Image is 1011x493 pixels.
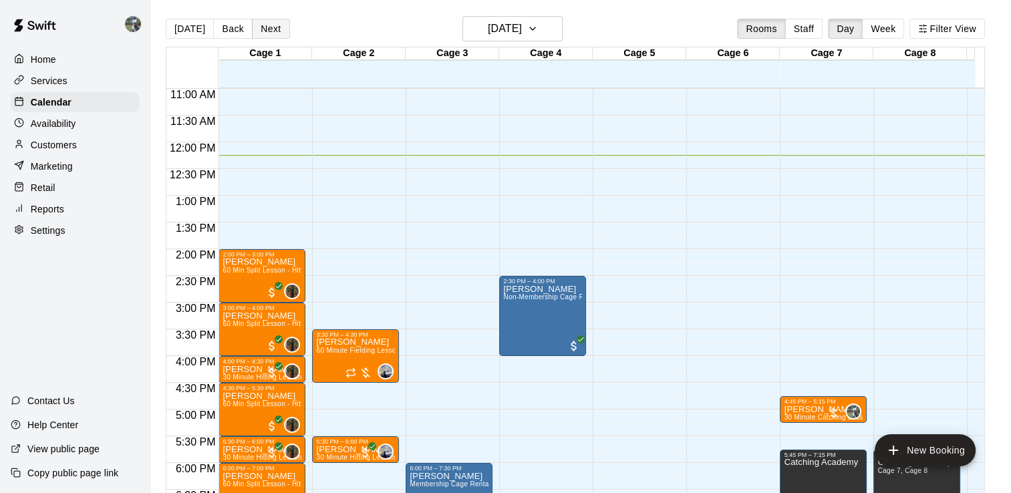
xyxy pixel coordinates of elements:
[503,278,582,285] div: 2:30 PM – 4:00 PM
[223,400,340,407] span: 60 Min Split Lesson - Hitting/Pitching
[223,373,301,381] span: 30 Minute Hitting Lesson
[11,49,140,69] div: Home
[289,417,300,433] span: Mike Thatcher
[785,19,823,39] button: Staff
[406,47,499,60] div: Cage 3
[851,403,861,420] span: Ryan Maylie
[11,178,140,198] a: Retail
[219,303,305,356] div: 3:00 PM – 4:00 PM: Cameron Vogel
[31,138,77,152] p: Customers
[219,249,305,303] div: 2:00 PM – 3:00 PM: Christian Gabriel
[11,220,140,240] a: Settings
[285,285,299,298] img: Mike Thatcher
[410,480,490,488] span: Membership Cage Rental
[378,444,394,460] div: Wells Jones
[285,338,299,351] img: Mike Thatcher
[289,363,300,379] span: Mike Thatcher
[285,445,299,458] img: Mike Thatcher
[31,202,64,216] p: Reports
[172,249,219,261] span: 2:00 PM
[11,71,140,91] a: Services
[27,442,100,456] p: View public page
[289,337,300,353] span: Mike Thatcher
[172,276,219,287] span: 2:30 PM
[219,436,305,463] div: 5:30 PM – 6:00 PM: Jessica Koller
[462,16,563,41] button: [DATE]
[285,418,299,432] img: Mike Thatcher
[31,160,73,173] p: Marketing
[780,47,873,60] div: Cage 7
[284,337,300,353] div: Mike Thatcher
[166,19,214,39] button: [DATE]
[172,222,219,234] span: 1:30 PM
[488,19,522,38] h6: [DATE]
[265,366,279,379] span: All customers have paid
[11,92,140,112] a: Calendar
[499,276,586,356] div: 2:30 PM – 4:00 PM: Christopher Dunn
[379,445,392,458] img: Wells Jones
[383,444,394,460] span: Wells Jones
[410,465,488,472] div: 6:00 PM – 7:30 PM
[172,303,219,314] span: 3:00 PM
[784,452,863,458] div: 5:45 PM – 7:15 PM
[219,383,305,436] div: 4:30 PM – 5:30 PM: Cohen Berry
[737,19,785,39] button: Rooms
[223,480,340,488] span: 60 Min Split Lesson - Hitting/Pitching
[122,11,150,37] div: Ryan Maylie
[223,465,301,472] div: 6:00 PM – 7:00 PM
[11,135,140,155] a: Customers
[845,403,861,420] div: Ryan Maylie
[172,436,219,448] span: 5:30 PM
[383,363,394,379] span: Wells Jones
[31,181,55,194] p: Retail
[284,444,300,460] div: Mike Thatcher
[780,396,867,423] div: 4:45 PM – 5:15 PM: 30 Minute Catching Lesson
[252,19,289,39] button: Next
[167,116,219,127] span: 11:30 AM
[379,365,392,378] img: Wells Jones
[499,47,593,60] div: Cage 4
[213,19,253,39] button: Back
[223,385,301,391] div: 4:30 PM – 5:30 PM
[172,356,219,367] span: 4:00 PM
[219,356,305,383] div: 4:00 PM – 4:30 PM: Owen Rosiak
[27,418,78,432] p: Help Center
[223,320,340,327] span: 60 Min Split Lesson - Hitting/Pitching
[223,305,301,311] div: 3:00 PM – 4:00 PM
[166,169,219,180] span: 12:30 PM
[316,347,400,354] span: 60 Minute Fielding Lesson
[316,331,395,338] div: 3:30 PM – 4:30 PM
[31,74,67,88] p: Services
[686,47,780,60] div: Cage 6
[285,365,299,378] img: Mike Thatcher
[345,367,356,378] span: Recurring event
[11,199,140,219] a: Reports
[265,446,279,460] span: All customers have paid
[172,196,219,207] span: 1:00 PM
[11,156,140,176] a: Marketing
[877,467,927,474] span: Cage 7, Cage 8
[312,329,399,383] div: 3:30 PM – 4:30 PM: 60 Minute Fielding Lesson
[593,47,686,60] div: Cage 5
[873,47,967,60] div: Cage 8
[223,358,301,365] div: 4:00 PM – 4:30 PM
[27,394,75,407] p: Contact Us
[312,436,399,463] div: 5:30 PM – 6:00 PM: Troy Braun
[316,438,395,445] div: 5:30 PM – 6:00 PM
[172,463,219,474] span: 6:00 PM
[27,466,118,480] p: Copy public page link
[11,114,140,134] div: Availability
[284,417,300,433] div: Mike Thatcher
[567,339,581,353] span: All customers have paid
[125,16,141,32] img: Ryan Maylie
[359,446,372,460] span: All customers have paid
[862,19,904,39] button: Week
[166,142,219,154] span: 12:00 PM
[223,438,301,445] div: 5:30 PM – 6:00 PM
[219,47,312,60] div: Cage 1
